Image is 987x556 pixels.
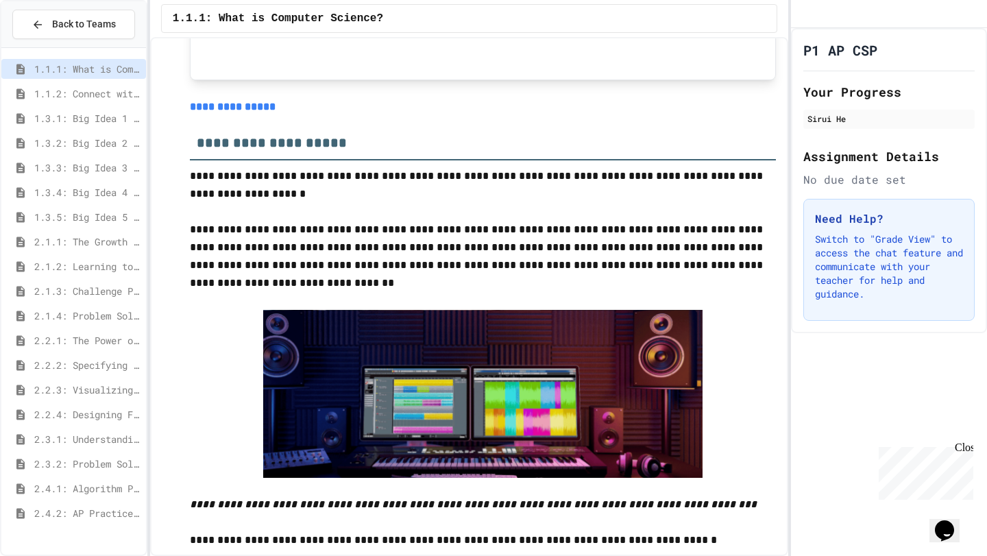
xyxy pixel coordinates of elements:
span: 2.1.3: Challenge Problem - The Bridge [34,284,141,298]
button: Back to Teams [12,10,135,39]
span: 1.3.4: Big Idea 4 - Computing Systems and Networks [34,185,141,200]
span: 1.3.5: Big Idea 5 - Impact of Computing [34,210,141,224]
span: 1.1.1: What is Computer Science? [34,62,141,76]
h2: Assignment Details [803,147,975,166]
span: 1.3.3: Big Idea 3 - Algorithms and Programming [34,160,141,175]
div: Sirui He [807,112,971,125]
span: 2.1.2: Learning to Solve Hard Problems [34,259,141,274]
span: 2.3.2: Problem Solving Reflection [34,457,141,471]
iframe: chat widget [873,442,973,500]
span: 2.4.2: AP Practice Questions [34,506,141,520]
div: Chat with us now!Close [5,5,95,87]
span: 2.2.2: Specifying Ideas with Pseudocode [34,358,141,372]
span: 2.1.1: The Growth Mindset [34,234,141,249]
h1: P1 AP CSP [803,40,877,60]
h3: Need Help? [815,210,963,227]
span: 2.2.3: Visualizing Logic with Flowcharts [34,383,141,397]
span: 2.4.1: Algorithm Practice Exercises [34,481,141,496]
span: 1.3.1: Big Idea 1 - Creative Development [34,111,141,125]
div: No due date set [803,171,975,188]
p: Switch to "Grade View" to access the chat feature and communicate with your teacher for help and ... [815,232,963,301]
span: 2.1.4: Problem Solving Practice [34,309,141,323]
span: 1.3.2: Big Idea 2 - Data [34,136,141,150]
span: Back to Teams [52,17,116,32]
span: 1.1.2: Connect with Your World [34,86,141,101]
iframe: chat widget [929,501,973,542]
span: 2.3.1: Understanding Games with Flowcharts [34,432,141,446]
span: 2.2.4: Designing Flowcharts [34,407,141,422]
span: 2.2.1: The Power of Algorithms [34,333,141,348]
span: 1.1.1: What is Computer Science? [173,10,383,27]
h2: Your Progress [803,82,975,101]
